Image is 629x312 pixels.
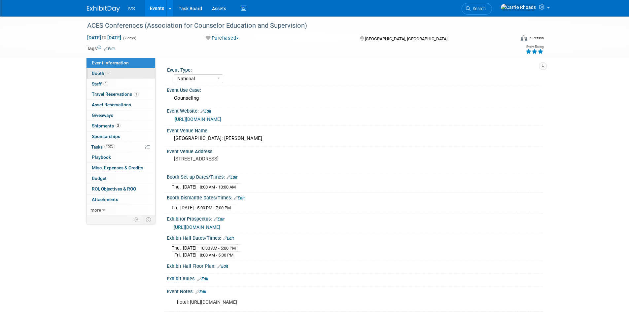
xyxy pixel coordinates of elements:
[172,204,180,211] td: Fri.
[167,214,542,223] div: Exhibitor Prospectus:
[116,123,121,128] span: 2
[87,194,155,205] a: Attachments
[183,183,196,190] td: [DATE]
[234,196,245,200] a: Edit
[87,131,155,142] a: Sponsorships
[92,197,118,202] span: Attachments
[214,217,225,222] a: Edit
[87,205,155,215] a: more
[167,106,542,115] div: Event Website:
[217,264,228,269] a: Edit
[103,81,108,86] span: 1
[87,110,155,121] a: Giveaways
[365,36,447,41] span: [GEOGRAPHIC_DATA], [GEOGRAPHIC_DATA]
[180,204,194,211] td: [DATE]
[172,183,183,190] td: Thu.
[92,60,129,65] span: Event Information
[87,89,155,99] a: Travel Reservations1
[107,71,111,75] i: Booth reservation complete
[200,109,211,114] a: Edit
[92,186,136,191] span: ROI, Objectives & ROO
[175,117,221,122] a: [URL][DOMAIN_NAME]
[134,92,139,97] span: 1
[87,45,115,52] td: Tags
[183,252,196,259] td: [DATE]
[167,85,542,93] div: Event Use Case:
[501,4,536,11] img: Carrie Rhoads
[167,147,542,155] div: Event Venue Address:
[172,244,183,252] td: Thu.
[87,6,120,12] img: ExhibitDay
[92,165,143,170] span: Misc. Expenses & Credits
[92,123,121,128] span: Shipments
[172,252,183,259] td: Fri.
[197,277,208,281] a: Edit
[91,144,115,150] span: Tasks
[87,100,155,110] a: Asset Reservations
[104,47,115,51] a: Edit
[200,246,236,251] span: 10:30 AM - 5:00 PM
[90,207,101,213] span: more
[87,142,155,152] a: Tasks100%
[174,156,316,162] pre: [STREET_ADDRESS]
[92,71,112,76] span: Booth
[167,126,542,134] div: Event Venue Name:
[92,113,113,118] span: Giveaways
[85,20,505,32] div: ACES Conferences (Association for Counselor Education and Supervision)
[195,290,206,294] a: Edit
[167,287,542,295] div: Event Notes:
[462,3,492,15] a: Search
[92,91,139,97] span: Travel Reservations
[172,296,470,309] div: hotel: [URL][DOMAIN_NAME]
[92,102,131,107] span: Asset Reservations
[167,65,540,73] div: Event Type:
[528,36,544,41] div: In-Person
[200,253,233,258] span: 8:00 AM - 5:00 PM
[87,58,155,68] a: Event Information
[227,175,237,180] a: Edit
[101,35,107,40] span: to
[87,152,155,162] a: Playbook
[87,173,155,184] a: Budget
[476,34,544,44] div: Event Format
[130,215,142,224] td: Personalize Event Tab Strip
[521,35,527,41] img: Format-Inperson.png
[172,93,538,103] div: Counseling
[167,261,542,270] div: Exhibit Hall Floor Plan:
[183,244,196,252] td: [DATE]
[197,205,231,210] span: 5:00 PM - 7:00 PM
[92,134,120,139] span: Sponsorships
[104,144,115,149] span: 100%
[167,233,542,242] div: Exhibit Hall Dates/Times:
[87,163,155,173] a: Misc. Expenses & Credits
[471,6,486,11] span: Search
[87,184,155,194] a: ROI, Objectives & ROO
[87,79,155,89] a: Staff1
[174,225,220,230] a: [URL][DOMAIN_NAME]
[167,274,542,282] div: Exhibit Rules:
[167,193,542,201] div: Booth Dismantle Dates/Times:
[87,35,122,41] span: [DATE] [DATE]
[92,81,108,87] span: Staff
[87,68,155,79] a: Booth
[526,45,543,49] div: Event Rating
[92,176,107,181] span: Budget
[142,215,155,224] td: Toggle Event Tabs
[223,236,234,241] a: Edit
[200,185,236,190] span: 8:00 AM - 10:00 AM
[122,36,136,40] span: (2 days)
[87,121,155,131] a: Shipments2
[92,155,111,160] span: Playbook
[167,172,542,181] div: Booth Set-up Dates/Times:
[203,35,241,42] button: Purchased
[172,133,538,144] div: [GEOGRAPHIC_DATA]: [PERSON_NAME]
[128,6,135,11] span: IVS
